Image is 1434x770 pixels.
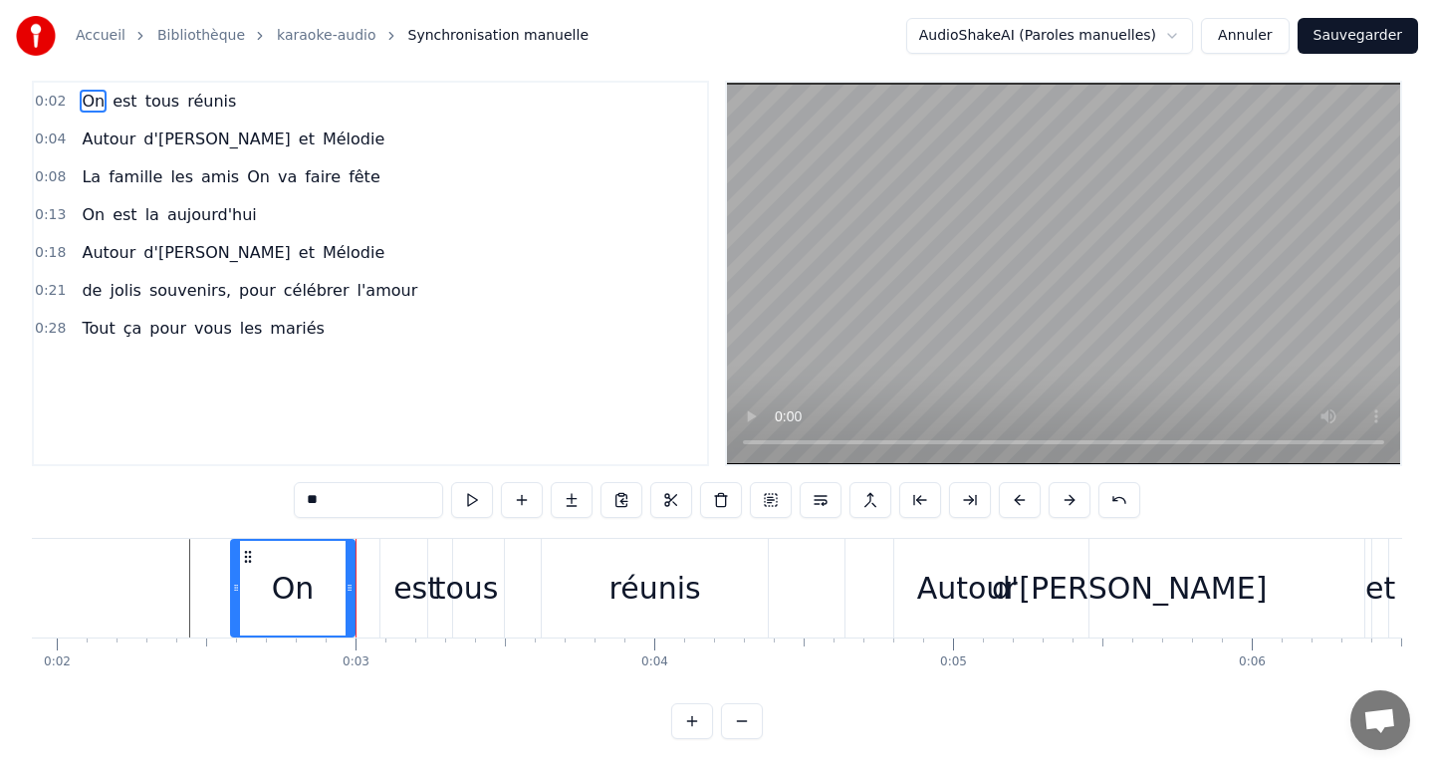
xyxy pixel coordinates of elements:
span: aujourd'hui [165,203,259,226]
span: Tout [80,317,117,340]
span: On [80,203,107,226]
img: youka [16,16,56,56]
button: Sauvegarder [1298,18,1418,54]
div: 0:04 [641,654,668,670]
span: va [276,165,299,188]
span: d'[PERSON_NAME] [141,241,292,264]
span: souvenirs, [147,279,233,302]
span: d'[PERSON_NAME] [141,128,292,150]
span: et [297,241,317,264]
a: Bibliothèque [157,26,245,46]
div: 0:05 [940,654,967,670]
span: réunis [185,90,238,113]
span: 0:13 [35,205,66,225]
span: mariés [268,317,327,340]
span: 0:02 [35,92,66,112]
span: Synchronisation manuelle [408,26,590,46]
span: pour [147,317,188,340]
span: les [238,317,265,340]
span: On [80,90,107,113]
span: 0:18 [35,243,66,263]
span: Autour [80,128,137,150]
span: 0:21 [35,281,66,301]
span: jolis [108,279,142,302]
span: amis [199,165,241,188]
div: est [393,566,439,611]
a: karaoke-audio [277,26,375,46]
span: Mélodie [321,128,386,150]
span: célébrer [282,279,352,302]
div: d'[PERSON_NAME] [992,566,1268,611]
span: Mélodie [321,241,386,264]
span: et [297,128,317,150]
span: est [111,203,138,226]
div: 0:06 [1239,654,1266,670]
span: 0:08 [35,167,66,187]
a: Accueil [76,26,125,46]
span: faire [303,165,343,188]
span: famille [107,165,164,188]
span: tous [143,90,182,113]
span: vous [192,317,234,340]
div: 0:02 [44,654,71,670]
span: La [80,165,103,188]
span: On [245,165,272,188]
span: 0:04 [35,129,66,149]
span: de [80,279,104,302]
nav: breadcrumb [76,26,589,46]
button: Annuler [1201,18,1289,54]
a: Ouvrir le chat [1350,690,1410,750]
span: est [111,90,138,113]
span: pour [237,279,278,302]
span: Autour [80,241,137,264]
span: les [168,165,195,188]
div: tous [434,566,499,611]
span: 0:28 [35,319,66,339]
div: 0:03 [343,654,369,670]
span: la [143,203,161,226]
div: On [272,566,315,611]
div: réunis [609,566,701,611]
span: ça [121,317,144,340]
span: l'amour [356,279,420,302]
div: et [1365,566,1395,611]
span: fête [347,165,382,188]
